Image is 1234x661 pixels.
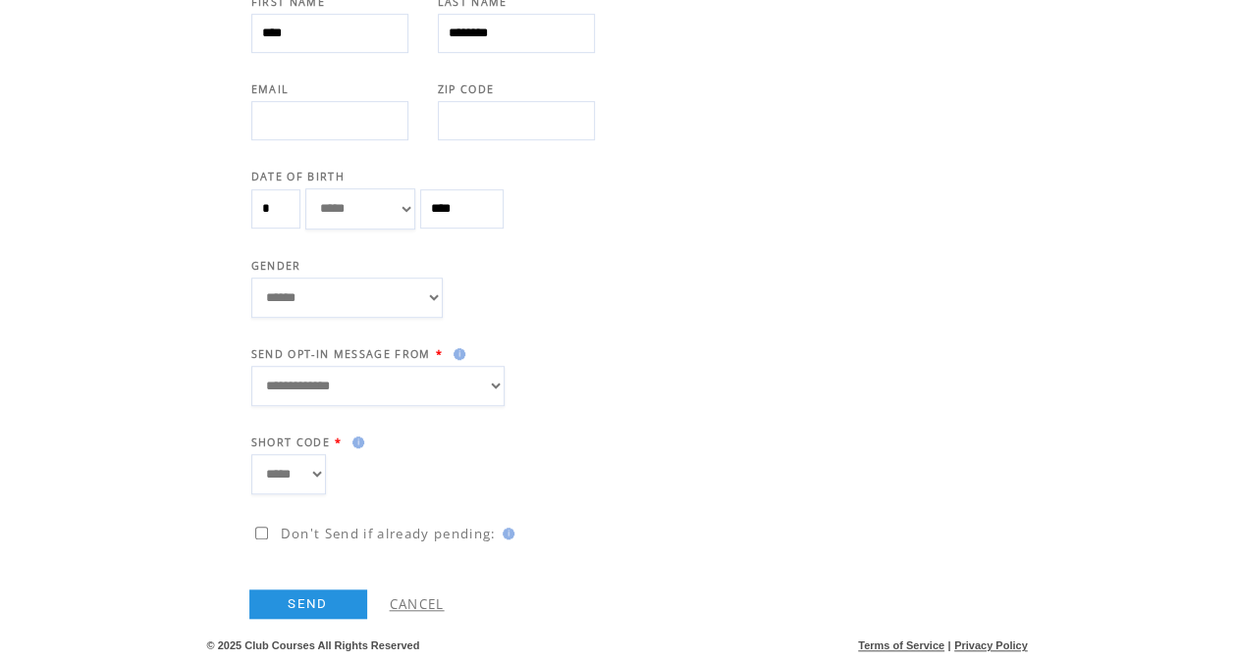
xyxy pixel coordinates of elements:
[497,528,514,539] img: help.gif
[281,525,497,542] span: Don't Send if already pending:
[207,639,420,651] span: © 2025 Club Courses All Rights Reserved
[947,639,950,651] span: |
[251,259,301,273] span: GENDER
[438,82,495,96] span: ZIP CODE
[858,639,944,651] a: Terms of Service
[448,348,465,360] img: help.gif
[954,639,1028,651] a: Privacy Policy
[251,435,330,449] span: SHORT CODE
[251,170,345,183] span: DATE OF BIRTH
[390,595,445,613] a: CANCEL
[249,589,367,619] a: SEND
[251,347,431,361] span: SEND OPT-IN MESSAGE FROM
[347,436,364,448] img: help.gif
[251,82,290,96] span: EMAIL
